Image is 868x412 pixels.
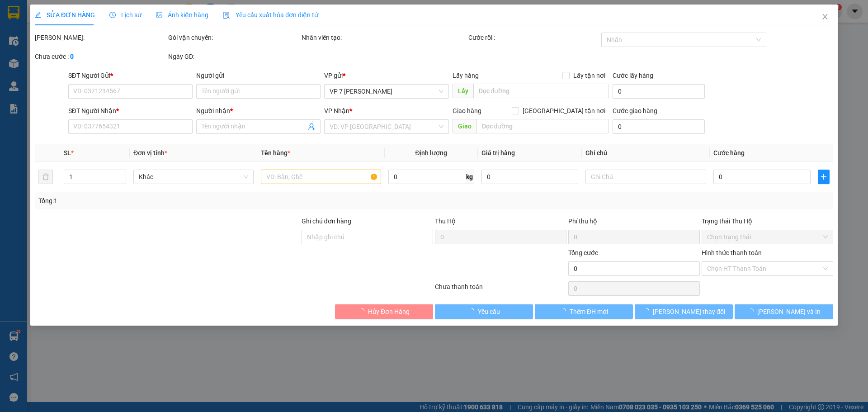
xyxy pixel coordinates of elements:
[582,144,710,162] th: Ghi chú
[330,85,443,98] span: VP 7 Phạm Văn Đồng
[613,119,705,134] input: Cước giao hàng
[35,11,95,19] span: SỬA ĐƠN HÀNG
[453,84,473,98] span: Lấy
[156,11,208,19] span: Ảnh kiện hàng
[560,308,570,314] span: loading
[109,11,142,19] span: Lịch sử
[223,11,318,19] span: Yêu cầu xuất hóa đơn điện tử
[635,304,733,319] button: [PERSON_NAME] thay đổi
[38,170,53,184] button: delete
[568,216,700,230] div: Phí thu hộ
[478,307,500,317] span: Yêu cầu
[747,308,757,314] span: loading
[435,304,533,319] button: Yêu cầu
[168,33,300,43] div: Gói vận chuyển:
[168,52,300,62] div: Ngày GD:
[35,33,166,43] div: [PERSON_NAME]:
[707,230,828,244] span: Chọn trạng thái
[453,119,476,133] span: Giao
[368,307,410,317] span: Hủy Đơn Hàng
[757,307,821,317] span: [PERSON_NAME] và In
[735,304,833,319] button: [PERSON_NAME] và In
[302,230,433,244] input: Ghi chú đơn hàng
[476,119,609,133] input: Dọc đường
[702,249,762,256] label: Hình thức thanh toán
[568,249,598,256] span: Tổng cước
[156,12,162,18] span: picture
[519,106,609,116] span: [GEOGRAPHIC_DATA] tận nơi
[613,72,653,79] label: Cước lấy hàng
[133,149,167,156] span: Đơn vị tính
[481,149,515,156] span: Giá trị hàng
[812,5,838,30] button: Close
[38,196,335,206] div: Tổng: 1
[468,33,600,43] div: Cước rồi :
[473,84,609,98] input: Dọc đường
[308,123,316,130] span: user-add
[68,71,193,81] div: SĐT Người Gửi
[586,170,706,184] input: Ghi Chú
[434,282,567,298] div: Chưa thanh toán
[465,170,474,184] span: kg
[453,107,481,114] span: Giao hàng
[325,107,350,114] span: VP Nhận
[613,84,705,99] input: Cước lấy hàng
[68,106,193,116] div: SĐT Người Nhận
[453,72,479,79] span: Lấy hàng
[196,106,321,116] div: Người nhận
[570,307,608,317] span: Thêm ĐH mới
[818,173,829,180] span: plus
[435,218,456,225] span: Thu Hộ
[643,308,653,314] span: loading
[653,307,725,317] span: [PERSON_NAME] thay đổi
[196,71,321,81] div: Người gửi
[325,71,449,81] div: VP gửi
[261,170,381,184] input: VD: Bàn, Ghế
[139,170,248,184] span: Khác
[702,216,833,226] div: Trạng thái Thu Hộ
[570,71,609,81] span: Lấy tận nơi
[335,304,433,319] button: Hủy Đơn Hàng
[109,12,116,18] span: clock-circle
[358,308,368,314] span: loading
[468,308,478,314] span: loading
[223,12,230,19] img: icon
[713,149,745,156] span: Cước hàng
[535,304,633,319] button: Thêm ĐH mới
[818,170,830,184] button: plus
[613,107,657,114] label: Cước giao hàng
[415,149,448,156] span: Định lượng
[64,149,71,156] span: SL
[35,12,41,18] span: edit
[261,149,290,156] span: Tên hàng
[302,33,467,43] div: Nhân viên tạo:
[302,218,351,225] label: Ghi chú đơn hàng
[821,13,829,20] span: close
[70,53,74,60] b: 0
[35,52,166,62] div: Chưa cước :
